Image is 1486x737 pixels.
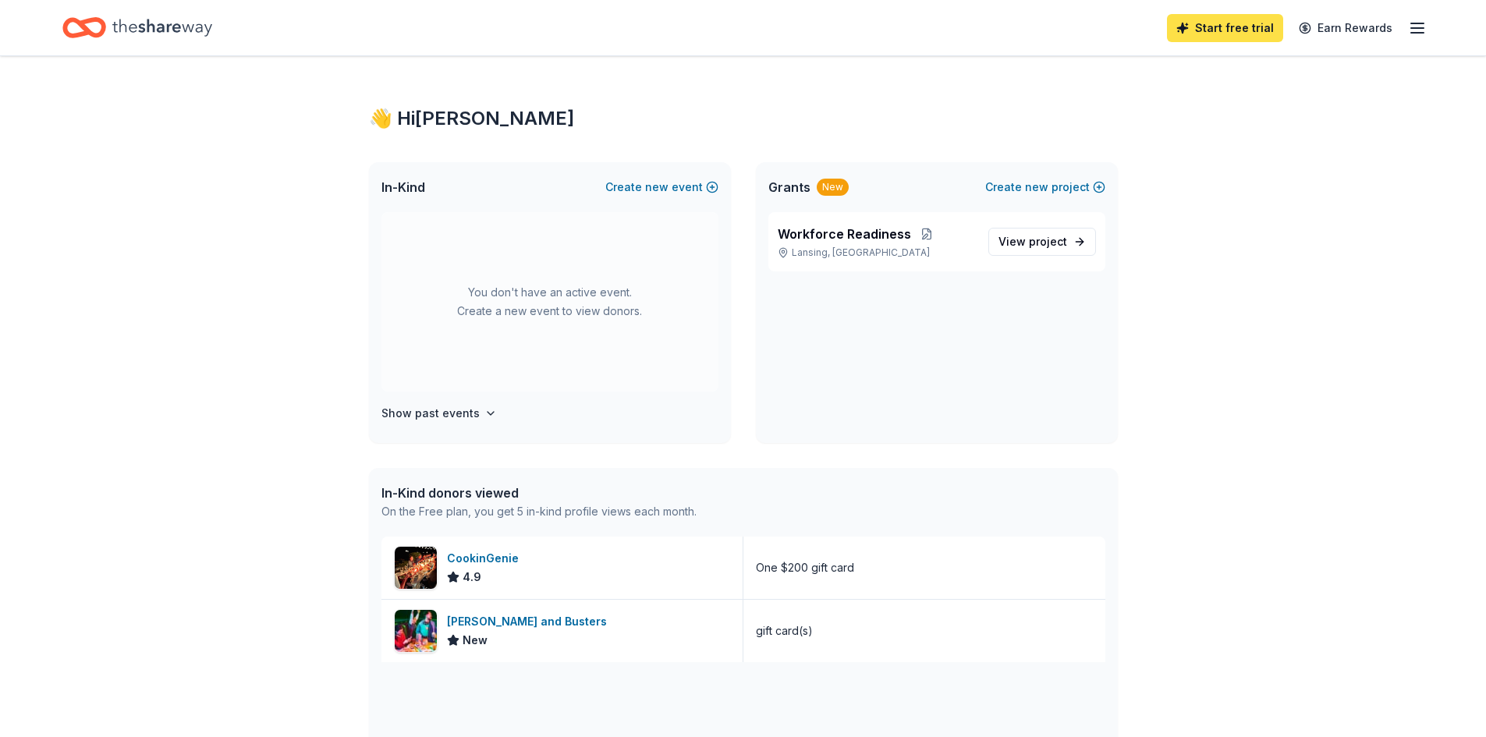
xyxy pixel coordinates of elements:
img: Image for Dave and Busters [395,610,437,652]
button: Createnewevent [605,178,718,197]
a: Earn Rewards [1289,14,1402,42]
div: New [817,179,849,196]
a: View project [988,228,1096,256]
span: Grants [768,178,810,197]
span: 4.9 [463,568,481,586]
img: Image for CookinGenie [395,547,437,589]
div: CookinGenie [447,549,525,568]
p: Lansing, [GEOGRAPHIC_DATA] [778,246,976,259]
div: gift card(s) [756,622,813,640]
span: Workforce Readiness [778,225,911,243]
div: In-Kind donors viewed [381,484,697,502]
a: Start free trial [1167,14,1283,42]
span: In-Kind [381,178,425,197]
div: One $200 gift card [756,558,854,577]
div: On the Free plan, you get 5 in-kind profile views each month. [381,502,697,521]
div: You don't have an active event. Create a new event to view donors. [381,212,718,392]
a: Home [62,9,212,46]
span: New [463,631,488,650]
span: project [1029,235,1067,248]
span: View [998,232,1067,251]
span: new [1025,178,1048,197]
button: Createnewproject [985,178,1105,197]
div: [PERSON_NAME] and Busters [447,612,613,631]
span: new [645,178,669,197]
h4: Show past events [381,404,480,423]
button: Show past events [381,404,497,423]
div: 👋 Hi [PERSON_NAME] [369,106,1118,131]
